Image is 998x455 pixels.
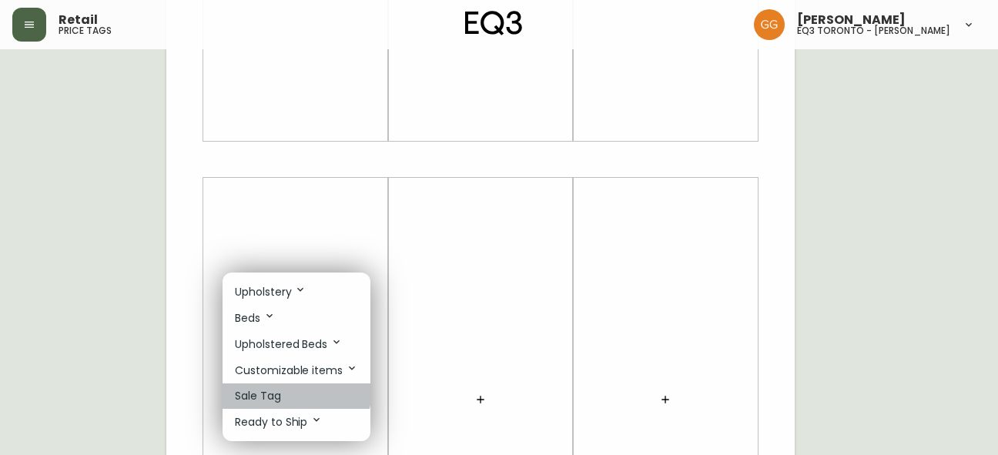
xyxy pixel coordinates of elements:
[235,388,281,404] p: Sale Tag
[235,283,306,300] p: Upholstery
[235,309,276,326] p: Beds
[235,336,343,353] p: Upholstered Beds
[235,413,323,430] p: Ready to Ship
[235,362,358,379] p: Customizable items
